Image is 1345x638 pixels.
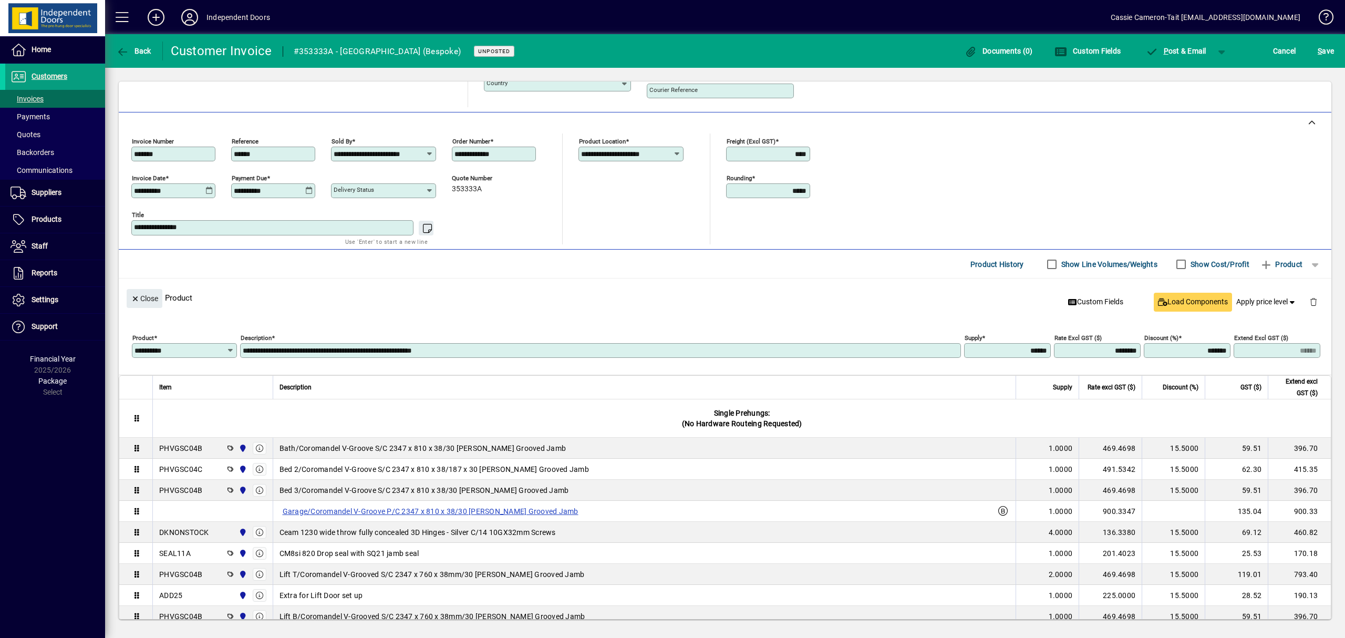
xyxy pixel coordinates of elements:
[1158,296,1228,307] span: Load Components
[1234,334,1288,342] mat-label: Extend excl GST ($)
[5,143,105,161] a: Backorders
[280,382,312,393] span: Description
[1268,459,1331,480] td: 415.35
[116,47,151,55] span: Back
[280,443,566,454] span: Bath/Coromandel V-Groove S/C 2347 x 810 x 38/30 [PERSON_NAME] Grooved Jamb
[334,186,374,193] mat-label: Delivery status
[11,95,44,103] span: Invoices
[649,86,698,94] mat-label: Courier Reference
[132,174,165,182] mat-label: Invoice date
[236,527,248,538] span: Cromwell Central Otago
[1085,506,1135,517] div: 900.3347
[1188,259,1249,270] label: Show Cost/Profit
[38,377,67,385] span: Package
[5,126,105,143] a: Quotes
[159,382,172,393] span: Item
[11,112,50,121] span: Payments
[32,188,61,197] span: Suppliers
[1275,376,1318,399] span: Extend excl GST ($)
[236,611,248,622] span: Cromwell Central Otago
[5,180,105,206] a: Suppliers
[1236,296,1297,307] span: Apply price level
[1052,42,1123,60] button: Custom Fields
[1144,334,1178,342] mat-label: Discount (%)
[579,138,626,145] mat-label: Product location
[1085,611,1135,622] div: 469.4698
[1318,43,1334,59] span: ave
[1268,606,1331,627] td: 396.70
[159,485,202,496] div: PHVGSC04B
[965,334,982,342] mat-label: Supply
[5,233,105,260] a: Staff
[1273,43,1296,59] span: Cancel
[1255,255,1308,274] button: Product
[487,79,508,87] mat-label: Country
[280,464,589,475] span: Bed 2/Coromandel V-Groove S/C 2347 x 810 x 38/187 x 30 [PERSON_NAME] Grooved Jamb
[1205,606,1268,627] td: 59.51
[236,590,248,601] span: Cromwell Central Otago
[1142,585,1205,606] td: 15.5000
[5,207,105,233] a: Products
[32,45,51,54] span: Home
[32,322,58,331] span: Support
[280,527,556,538] span: Ceam 1230 wide throw fully concealed 3D Hinges - Silver C/14 10GX32mm Screws
[206,9,270,26] div: Independent Doors
[11,166,73,174] span: Communications
[236,569,248,580] span: Cromwell Central Otago
[1268,585,1331,606] td: 190.13
[1205,459,1268,480] td: 62.30
[452,185,482,193] span: 353333A
[970,256,1024,273] span: Product History
[280,548,419,559] span: CM8si 820 Drop seal with SQ21 jamb seal
[5,287,105,313] a: Settings
[1054,47,1121,55] span: Custom Fields
[1164,47,1168,55] span: P
[32,242,48,250] span: Staff
[727,138,775,145] mat-label: Freight (excl GST)
[241,334,272,342] mat-label: Description
[159,569,202,580] div: PHVGSC04B
[236,443,248,454] span: Cromwell Central Otago
[127,289,162,308] button: Close
[113,42,154,60] button: Back
[280,505,582,518] label: Garage/Coromandel V-Groove P/C 2347 x 810 x 38/30 [PERSON_NAME] Grooved Jamb
[1205,585,1268,606] td: 28.52
[727,174,752,182] mat-label: Rounding
[124,293,165,303] app-page-header-button: Close
[1318,47,1322,55] span: S
[5,37,105,63] a: Home
[236,485,248,496] span: Cromwell Central Otago
[1049,464,1073,475] span: 1.0000
[1240,382,1261,393] span: GST ($)
[965,47,1033,55] span: Documents (0)
[1053,382,1072,393] span: Supply
[5,161,105,179] a: Communications
[11,148,54,157] span: Backorders
[1268,480,1331,501] td: 396.70
[478,48,510,55] span: Unposted
[1311,2,1332,36] a: Knowledge Base
[5,108,105,126] a: Payments
[345,235,428,248] mat-hint: Use 'Enter' to start a new line
[1054,334,1102,342] mat-label: Rate excl GST ($)
[1142,480,1205,501] td: 15.5000
[30,355,76,363] span: Financial Year
[1111,9,1300,26] div: Cassie Cameron-Tait [EMAIL_ADDRESS][DOMAIN_NAME]
[5,260,105,286] a: Reports
[1049,590,1073,601] span: 1.0000
[1205,438,1268,459] td: 59.51
[32,295,58,304] span: Settings
[1142,543,1205,564] td: 15.5000
[1268,501,1331,522] td: 900.33
[1205,480,1268,501] td: 59.51
[1268,522,1331,543] td: 460.82
[452,175,515,182] span: Quote number
[280,485,569,496] span: Bed 3/Coromandel V-Groove S/C 2347 x 810 x 38/30 [PERSON_NAME] Grooved Jamb
[1205,564,1268,585] td: 119.01
[1085,569,1135,580] div: 469.4698
[159,590,182,601] div: ADD25
[1315,42,1337,60] button: Save
[1085,527,1135,538] div: 136.3380
[1205,543,1268,564] td: 25.53
[1049,611,1073,622] span: 1.0000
